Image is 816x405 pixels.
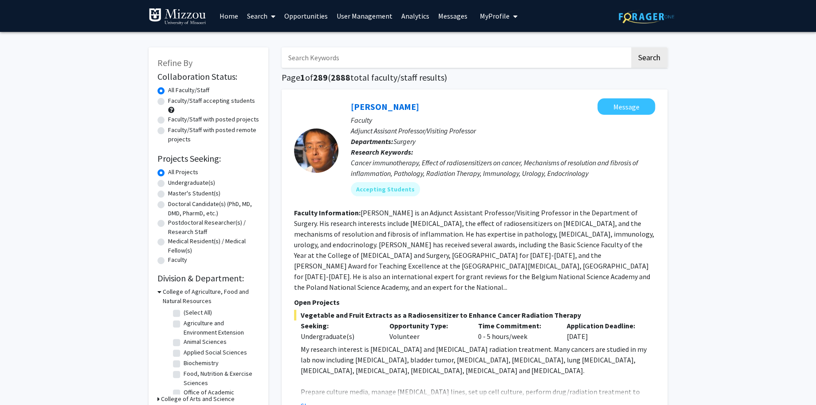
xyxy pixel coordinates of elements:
[313,72,328,83] span: 289
[351,125,655,136] p: Adjunct Assisant Professor/Visiting Professor
[397,0,434,31] a: Analytics
[294,208,361,217] b: Faculty Information:
[163,287,259,306] h3: College of Agriculture, Food and Natural Resources
[351,148,413,156] b: Research Keywords:
[168,125,259,144] label: Faculty/Staff with posted remote projects
[351,101,419,112] a: [PERSON_NAME]
[294,297,655,308] p: Open Projects
[294,208,654,292] fg-read-more: [PERSON_NAME] is an Adjunct Assistant Professor/Visiting Professor in the Department of Surgery. ...
[300,72,305,83] span: 1
[383,320,471,342] div: Volunteer
[7,365,38,398] iframe: Chat
[389,320,465,331] p: Opportunity Type:
[184,369,257,388] label: Food, Nutrition & Exercise Sciences
[149,8,206,26] img: University of Missouri Logo
[168,237,259,255] label: Medical Resident(s) / Medical Fellow(s)
[184,319,257,337] label: Agriculture and Environment Extension
[471,320,560,342] div: 0 - 5 hours/week
[157,273,259,284] h2: Division & Department:
[161,394,235,404] h3: College of Arts and Science
[301,331,376,342] div: Undergraduate(s)
[351,137,393,146] b: Departments:
[566,320,642,331] p: Application Deadline:
[168,199,259,218] label: Doctoral Candidate(s) (PhD, MD, DMD, PharmD, etc.)
[168,255,187,265] label: Faculty
[168,167,198,177] label: All Projects
[619,10,674,23] img: ForagerOne Logo
[434,0,472,31] a: Messages
[478,320,553,331] p: Time Commitment:
[184,337,227,347] label: Animal Sciences
[157,71,259,82] h2: Collaboration Status:
[184,348,247,357] label: Applied Social Sciences
[331,72,350,83] span: 2888
[393,137,416,146] span: Surgery
[215,0,243,31] a: Home
[243,0,280,31] a: Search
[157,57,192,68] span: Refine By
[282,72,667,83] h1: Page of ( total faculty/staff results)
[157,153,259,164] h2: Projects Seeking:
[631,47,667,68] button: Search
[351,182,420,196] mat-chip: Accepting Students
[168,189,220,198] label: Master's Student(s)
[168,178,215,187] label: Undergraduate(s)
[184,308,212,317] label: (Select All)
[184,358,219,368] label: Biochemistry
[280,0,332,31] a: Opportunities
[480,12,510,20] span: My Profile
[597,98,655,115] button: Message Yujiang Fang
[301,345,647,375] span: My research interest is [MEDICAL_DATA] and [MEDICAL_DATA] radiation treatment. Many cancers are s...
[560,320,648,342] div: [DATE]
[168,218,259,237] label: Postdoctoral Researcher(s) / Research Staff
[168,86,209,95] label: All Faculty/Staff
[301,320,376,331] p: Seeking:
[282,47,630,68] input: Search Keywords
[351,115,655,125] p: Faculty
[294,310,655,320] span: Vegetable and Fruit Extracts as a Radiosensitizer to Enhance Cancer Radiation Therapy
[332,0,397,31] a: User Management
[168,115,259,124] label: Faculty/Staff with posted projects
[168,96,255,105] label: Faculty/Staff accepting students
[351,157,655,179] div: Cancer immunotherapy, Effect of radiosensitizers on cancer, Mechanisms of resolution and fibrosis...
